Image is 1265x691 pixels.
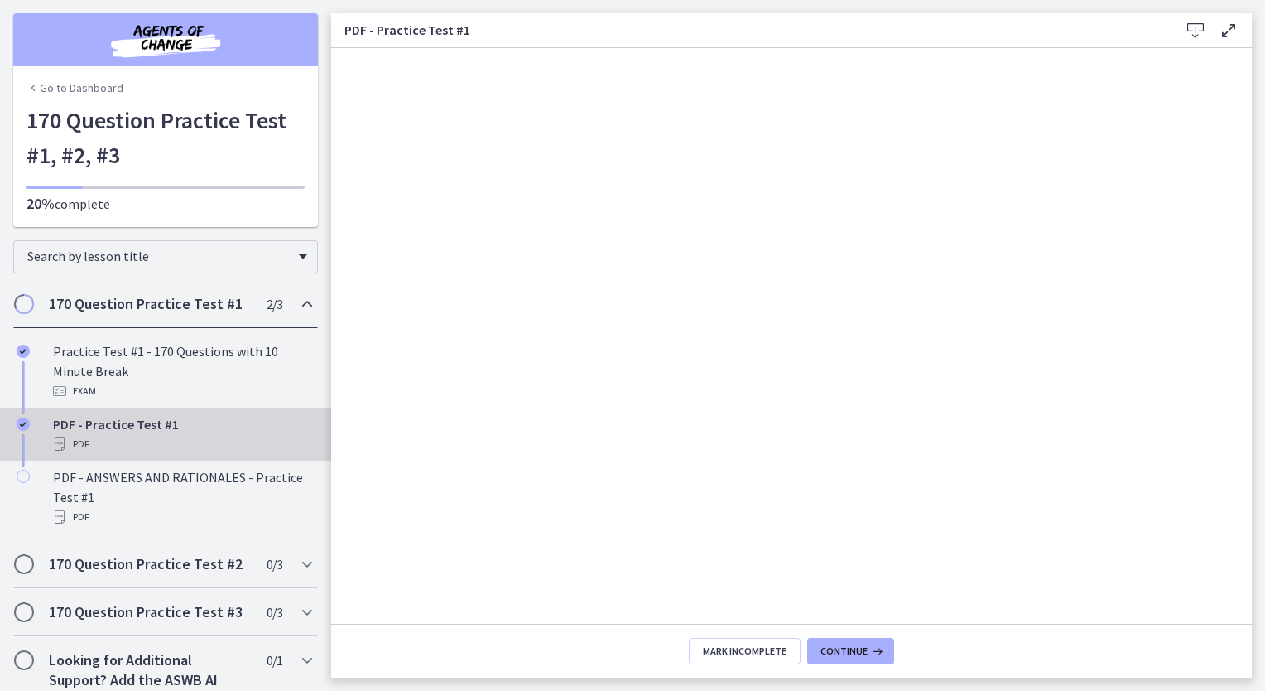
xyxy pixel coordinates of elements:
[26,194,305,214] p: complete
[703,645,786,658] span: Mark Incomplete
[53,341,311,401] div: Practice Test #1 - 170 Questions with 10 Minute Break
[26,80,123,96] a: Go to Dashboard
[13,240,318,273] div: Search by lesson title
[26,194,55,213] span: 20%
[689,638,801,664] button: Mark Incomplete
[53,507,311,527] div: PDF
[267,554,282,574] span: 0 / 3
[344,20,1152,40] h3: PDF - Practice Test #1
[66,20,265,60] img: Agents of Change
[267,294,282,314] span: 2 / 3
[267,602,282,622] span: 0 / 3
[267,650,282,670] span: 0 / 1
[17,345,30,358] i: Completed
[53,467,311,527] div: PDF - ANSWERS AND RATIONALES - Practice Test #1
[27,248,291,264] span: Search by lesson title
[17,418,30,431] i: Completed
[49,294,251,314] h2: 170 Question Practice Test #1
[807,638,894,664] button: Continue
[53,434,311,454] div: PDF
[49,554,251,574] h2: 170 Question Practice Test #2
[26,103,305,172] h1: 170 Question Practice Test #1, #2, #3
[820,645,868,658] span: Continue
[53,381,311,401] div: Exam
[53,414,311,454] div: PDF - Practice Test #1
[49,602,251,622] h2: 170 Question Practice Test #3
